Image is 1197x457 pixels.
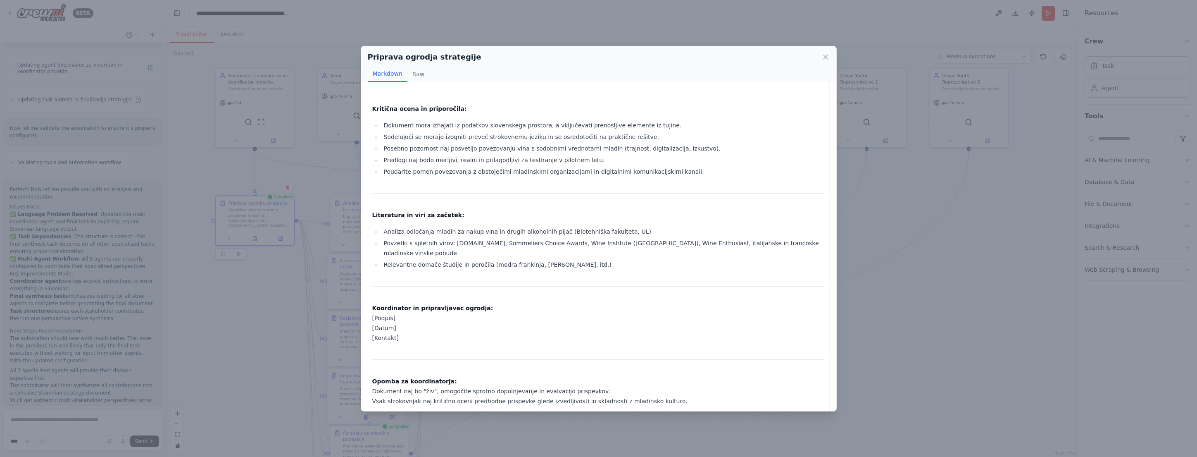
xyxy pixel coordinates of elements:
h2: Priprava ogrodja strategije [368,51,481,63]
button: Raw [407,66,429,82]
li: Dokument mora izhajati iz podatkov slovenskega prostora, a vključevati prenosljive elemente iz tu... [381,120,825,130]
strong: Kritična ocena in priporočila: [372,105,467,112]
strong: Koordinator in pripravljavec ogrodja: [372,305,493,311]
li: Povzetki s spletnih virov: [DOMAIN_NAME], Sommeliers Choice Awards, Wine Institute ([GEOGRAPHIC_D... [381,238,825,258]
strong: Opomba za koordinatorja: [372,378,457,385]
li: Predlogi naj bodo merljivi, realni in prilagodljivi za testiranje v pilotnem letu. [381,155,825,165]
strong: Literatura in viri za začetek: [372,212,464,218]
li: Sodelujoči se morajo izogniti preveč strokovnemu jeziku in se osredotočiti na praktične rešitve. [381,132,825,142]
button: Markdown [368,66,407,82]
li: Posebno pozornost naj posvetijo povezovanju vina s sodobnimi vrednotami mladih (trajnost, digital... [381,144,825,153]
p: Dokument naj bo "živ", omogočite sprotno dopolnjevanje in evalvacijo prispevkov. Vsak strokovnjak... [372,376,825,406]
li: Poudarite pomen povezovanja z obstoječimi mladinskimi organizacijami in digitalnimi komunikacijsk... [381,167,825,177]
li: Relevantne domače študije in poročila (modra frankinja, [PERSON_NAME], itd.) [381,260,825,270]
p: [Podpis] [Datum] [Kontakt] [372,303,825,343]
li: Analiza odločanja mladih za nakup vina in drugih alkoholnih pijač (Biotehniška fakulteta, UL) [381,227,825,237]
